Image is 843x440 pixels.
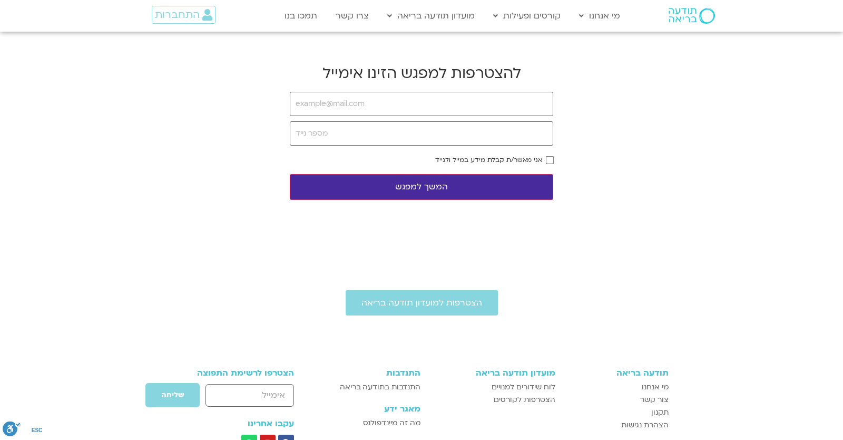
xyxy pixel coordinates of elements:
[323,368,420,378] h3: התנדבות
[323,381,420,394] a: התנדבות בתודעה בריאה
[174,368,294,378] h3: הצטרפו לרשימת התפוצה
[145,382,200,408] button: שליחה
[566,406,669,419] a: תקנון
[382,6,480,26] a: מועדון תודעה בריאה
[290,121,553,146] input: מספר נייד
[431,394,555,406] a: הצטרפות לקורסים
[566,419,669,432] a: הצהרת נגישות
[574,6,625,26] a: מי אנחנו
[290,174,553,200] button: המשך למפגש
[566,368,669,378] h3: תודעה בריאה
[161,391,184,399] span: שליחה
[346,290,498,315] a: הצטרפות למועדון תודעה בריאה
[431,368,555,378] h3: מועדון תודעה בריאה
[566,381,669,394] a: מי אנחנו
[323,417,420,429] a: מה זה מיינדפולנס
[323,404,420,414] h3: מאגר ידע
[640,394,669,406] span: צור קשר
[492,381,555,394] span: לוח שידורים למנויים
[669,8,715,24] img: תודעה בריאה
[290,92,553,116] input: example@mail.com
[651,406,669,419] span: תקנון
[494,394,555,406] span: הצטרפות לקורסים
[361,298,482,308] span: הצטרפות למועדון תודעה בריאה
[431,381,555,394] a: לוח שידורים למנויים
[363,417,420,429] span: מה זה מיינדפולנס
[174,382,294,413] form: טופס חדש
[330,6,374,26] a: צרו קשר
[642,381,669,394] span: מי אנחנו
[152,6,215,24] a: התחברות
[155,9,200,21] span: התחברות
[290,63,553,83] h2: להצטרפות למפגש הזינו אימייל
[435,156,542,164] label: אני מאשר/ת קבלת מידע במייל ולנייד
[488,6,566,26] a: קורסים ופעילות
[205,384,293,407] input: אימייל
[340,381,420,394] span: התנדבות בתודעה בריאה
[174,419,294,428] h3: עקבו אחרינו
[621,419,669,432] span: הצהרת נגישות
[279,6,322,26] a: תמכו בנו
[566,394,669,406] a: צור קשר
